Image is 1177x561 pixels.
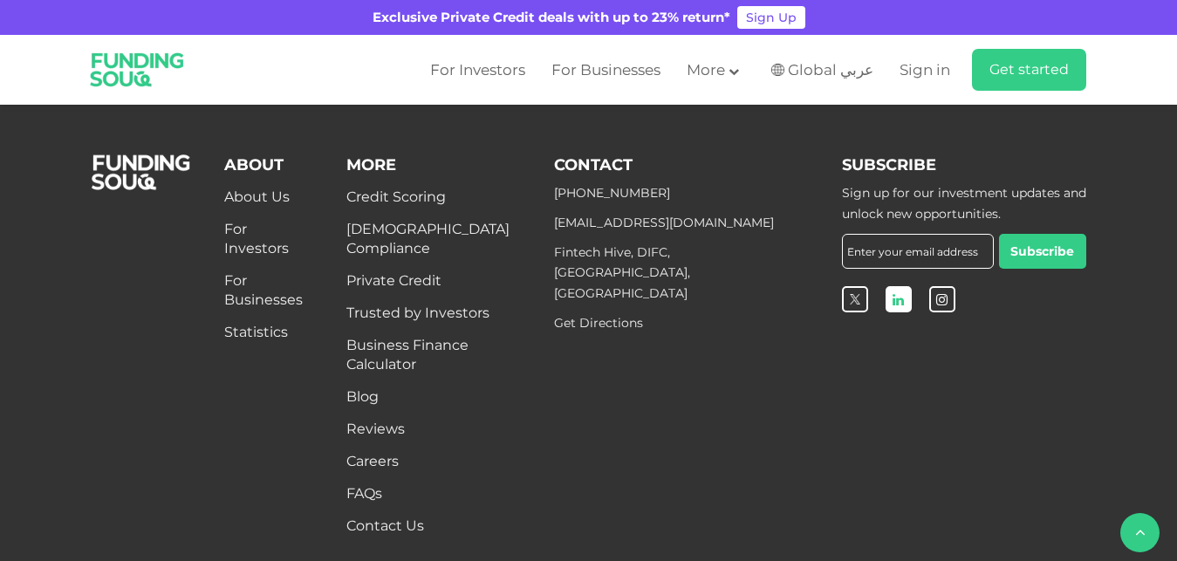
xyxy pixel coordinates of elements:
a: Contact Us [346,517,424,534]
span: Sign in [900,61,950,79]
a: Private Credit [346,272,441,289]
a: About Us [224,188,290,205]
img: twitter [850,294,860,304]
a: For Businesses [547,56,665,85]
button: back [1120,513,1160,552]
div: Subscribe [842,155,1086,174]
span: More [687,61,725,79]
span: Global عربي [788,60,873,80]
div: Exclusive Private Credit deals with up to 23% return* [373,8,730,28]
a: Get Directions [554,315,643,331]
span: Careers [346,453,399,469]
a: open Twitter [842,286,868,312]
a: Credit Scoring [346,188,446,205]
a: Blog [346,388,379,405]
a: Statistics [224,324,288,340]
span: More [346,155,396,174]
a: Sign Up [737,6,805,29]
button: Subscribe [999,234,1086,269]
img: FooterLogo [79,140,203,205]
p: Fintech Hive, DIFC, [GEOGRAPHIC_DATA], [GEOGRAPHIC_DATA] [554,243,798,304]
img: SA Flag [771,64,784,76]
a: For Investors [426,56,530,85]
a: [EMAIL_ADDRESS][DOMAIN_NAME] [554,215,774,230]
a: Business Finance Calculator [346,337,469,373]
img: Logo [79,38,196,101]
a: For Investors [224,221,289,257]
a: FAQs [346,485,382,502]
a: [PHONE_NUMBER] [554,185,670,201]
span: Get started [989,61,1069,78]
input: Enter your email address [842,234,994,269]
div: Sign up for our investment updates and unlock new opportunities. [842,183,1086,225]
a: For Businesses [224,272,303,308]
a: [DEMOGRAPHIC_DATA] Compliance [346,221,510,257]
a: open Linkedin [886,286,912,312]
a: Reviews [346,421,405,437]
a: open Instagram [929,286,955,312]
a: Trusted by Investors [346,304,489,321]
a: Sign in [895,56,950,85]
div: About [224,155,303,174]
span: Contact [554,155,633,174]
